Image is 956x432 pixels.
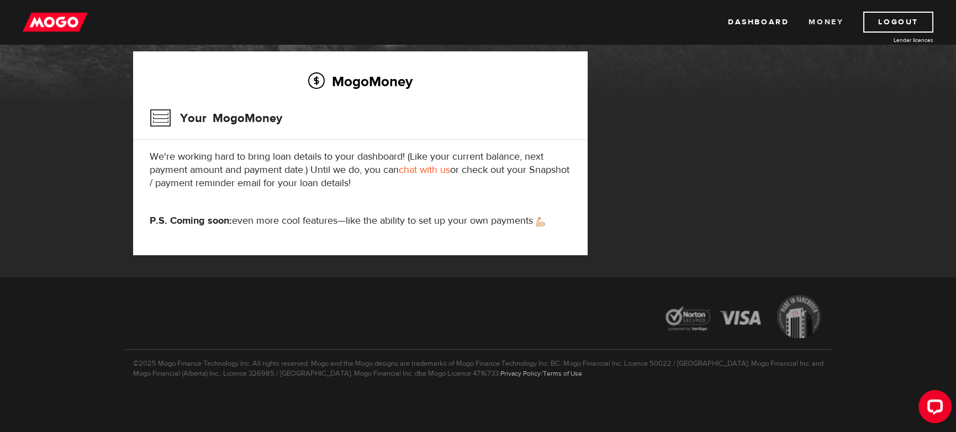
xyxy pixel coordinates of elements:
[150,70,571,93] h2: MogoMoney
[150,214,571,228] p: even more cool features—like the ability to set up your own payments
[655,287,832,349] img: legal-icons-92a2ffecb4d32d839781d1b4e4802d7b.png
[543,369,582,378] a: Terms of Use
[910,386,956,432] iframe: LiveChat chat widget
[536,217,545,226] img: strong arm emoji
[863,12,933,33] a: Logout
[809,12,843,33] a: Money
[851,36,933,44] a: Lender licences
[150,104,282,133] h3: Your MogoMoney
[23,12,88,33] img: mogo_logo-11ee424be714fa7cbb0f0f49df9e16ec.png
[500,369,541,378] a: Privacy Policy
[150,150,571,190] p: We're working hard to bring loan details to your dashboard! (Like your current balance, next paym...
[125,349,832,378] p: ©2025 Mogo Finance Technology Inc. All rights reserved. Mogo and the Mogo designs are trademarks ...
[728,12,789,33] a: Dashboard
[150,214,232,227] strong: P.S. Coming soon:
[399,164,450,176] a: chat with us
